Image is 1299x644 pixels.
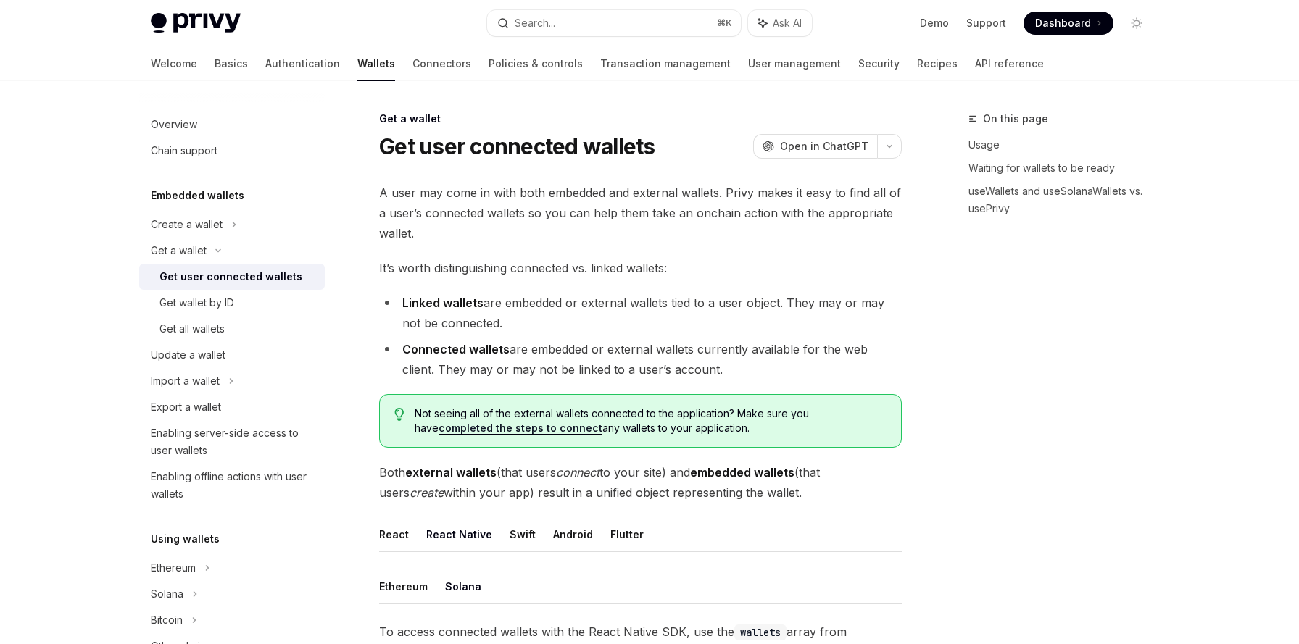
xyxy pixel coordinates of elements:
a: Enabling server-side access to user wallets [139,420,325,464]
div: Bitcoin [151,611,183,629]
a: Authentication [265,46,340,81]
strong: Linked wallets [402,296,484,310]
div: Get user connected wallets [159,268,302,285]
a: Update a wallet [139,342,325,368]
li: are embedded or external wallets tied to a user object. They may or may not be connected. [379,293,902,333]
span: Open in ChatGPT [780,139,868,154]
a: Support [966,16,1006,30]
a: Policies & controls [489,46,583,81]
span: A user may come in with both embedded and external wallets. Privy makes it easy to find all of a ... [379,183,902,243]
span: Not seeing all of the external wallets connected to the application? Make sure you have any walle... [415,406,887,435]
div: Get wallet by ID [159,294,234,311]
img: light logo [151,13,241,33]
em: connect [556,465,599,480]
h1: Get user connected wallets [379,133,655,159]
button: Solana [445,569,481,603]
code: wallets [734,624,787,640]
a: Enabling offline actions with user wallets [139,464,325,507]
a: Usage [968,133,1160,156]
h5: Embedded wallets [151,187,244,204]
strong: Connected wallets [402,342,510,356]
a: Get user connected wallets [139,264,325,290]
div: Get all wallets [159,320,225,338]
a: Chain support [139,138,325,164]
span: Both (that users to your site) and (that users within your app) result in a unified object repres... [379,462,902,503]
a: Security [858,46,900,81]
button: Swift [510,517,536,551]
a: Recipes [917,46,958,81]
button: Open in ChatGPT [753,134,877,159]
a: Demo [920,16,949,30]
div: Enabling offline actions with user wallets [151,468,316,503]
a: Waiting for wallets to be ready [968,156,1160,180]
span: On this page [983,110,1048,127]
a: Transaction management [600,46,731,81]
div: Import a wallet [151,372,220,390]
button: Android [553,517,593,551]
em: create [410,485,444,500]
button: Ethereum [379,569,428,603]
span: Ask AI [773,16,802,30]
h5: Using wallets [151,530,220,548]
div: Get a wallet [151,242,207,259]
div: Solana [151,585,183,603]
button: Toggle dark mode [1125,12,1148,35]
a: Wallets [357,46,395,81]
a: Overview [139,112,325,138]
a: Basics [215,46,248,81]
div: Get a wallet [379,112,902,126]
svg: Tip [394,408,404,421]
div: Ethereum [151,559,196,577]
span: It’s worth distinguishing connected vs. linked wallets: [379,258,902,278]
a: API reference [975,46,1044,81]
div: Create a wallet [151,216,223,233]
a: Get wallet by ID [139,290,325,316]
a: useWallets and useSolanaWallets vs. usePrivy [968,180,1160,220]
button: React Native [426,517,492,551]
span: Dashboard [1035,16,1091,30]
button: Ask AI [748,10,812,36]
a: Dashboard [1024,12,1113,35]
div: Enabling server-side access to user wallets [151,425,316,459]
button: Search...⌘K [487,10,741,36]
div: Update a wallet [151,346,225,364]
a: completed the steps to connect [439,422,602,435]
div: Overview [151,116,197,133]
strong: embedded wallets [690,465,794,480]
strong: external wallets [405,465,497,480]
li: are embedded or external wallets currently available for the web client. They may or may not be l... [379,339,902,380]
button: React [379,517,409,551]
a: Export a wallet [139,394,325,420]
span: ⌘ K [717,17,732,29]
a: Get all wallets [139,316,325,342]
div: Search... [515,14,555,32]
a: Connectors [412,46,471,81]
button: Flutter [610,517,644,551]
div: Chain support [151,142,217,159]
a: User management [748,46,841,81]
a: Welcome [151,46,197,81]
div: Export a wallet [151,398,221,416]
